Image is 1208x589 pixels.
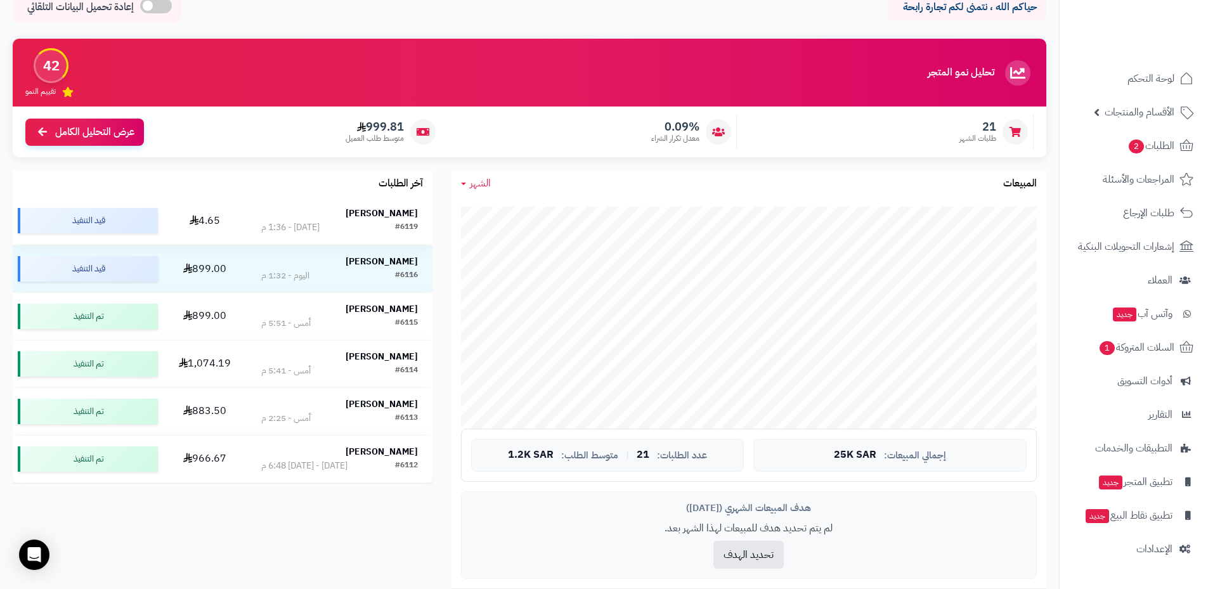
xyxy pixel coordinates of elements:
[1112,305,1172,323] span: وآتس آب
[508,450,554,461] span: 1.2K SAR
[395,365,418,377] div: #6114
[1067,198,1200,228] a: طلبات الإرجاع
[1105,103,1174,121] span: الأقسام والمنتجات
[657,450,707,461] span: عدد الطلبات:
[1067,231,1200,262] a: إشعارات التحويلات البنكية
[1067,63,1200,94] a: لوحة التحكم
[261,412,311,425] div: أمس - 2:25 م
[1086,509,1109,523] span: جديد
[395,460,418,472] div: #6112
[18,304,158,329] div: تم التنفيذ
[1067,467,1200,497] a: تطبيق المتجرجديد
[626,450,629,460] span: |
[1098,473,1172,491] span: تطبيق المتجر
[261,269,309,282] div: اليوم - 1:32 م
[19,540,49,570] div: Open Intercom Messenger
[1067,433,1200,463] a: التطبيقات والخدمات
[1128,139,1145,154] span: 2
[346,255,418,268] strong: [PERSON_NAME]
[1103,171,1174,188] span: المراجعات والأسئلة
[1067,299,1200,329] a: وآتس آبجديد
[395,269,418,282] div: #6116
[163,245,247,292] td: 899.00
[1067,164,1200,195] a: المراجعات والأسئلة
[261,365,311,377] div: أمس - 5:41 م
[471,502,1027,515] div: هدف المبيعات الشهري ([DATE])
[18,351,158,377] div: تم التنفيذ
[1117,372,1172,390] span: أدوات التسويق
[1067,399,1200,430] a: التقارير
[928,67,994,79] h3: تحليل نمو المتجر
[959,133,996,144] span: طلبات الشهر
[1067,534,1200,564] a: الإعدادات
[395,317,418,330] div: #6115
[25,86,56,97] span: تقييم النمو
[651,120,699,134] span: 0.09%
[261,317,311,330] div: أمس - 5:51 م
[1099,476,1122,489] span: جديد
[1099,340,1115,356] span: 1
[261,221,320,234] div: [DATE] - 1:36 م
[1113,307,1136,321] span: جديد
[1098,339,1174,356] span: السلات المتروكة
[163,388,247,435] td: 883.50
[1148,406,1172,424] span: التقارير
[163,340,247,387] td: 1,074.19
[18,256,158,282] div: قيد التنفيذ
[471,521,1027,536] p: لم يتم تحديد هدف للمبيعات لهذا الشهر بعد.
[1123,204,1174,222] span: طلبات الإرجاع
[1067,332,1200,363] a: السلات المتروكة1
[637,450,649,461] span: 21
[461,176,491,191] a: الشهر
[1127,70,1174,87] span: لوحة التحكم
[395,221,418,234] div: #6119
[1095,439,1172,457] span: التطبيقات والخدمات
[55,125,134,139] span: عرض التحليل الكامل
[346,207,418,220] strong: [PERSON_NAME]
[1003,178,1037,190] h3: المبيعات
[346,398,418,411] strong: [PERSON_NAME]
[379,178,423,190] h3: آخر الطلبات
[1078,238,1174,256] span: إشعارات التحويلات البنكية
[163,293,247,340] td: 899.00
[18,446,158,472] div: تم التنفيذ
[346,120,404,134] span: 999.81
[1067,366,1200,396] a: أدوات التسويق
[470,176,491,191] span: الشهر
[25,119,144,146] a: عرض التحليل الكامل
[1067,131,1200,161] a: الطلبات2
[1084,507,1172,524] span: تطبيق نقاط البيع
[346,350,418,363] strong: [PERSON_NAME]
[1136,540,1172,558] span: الإعدادات
[1127,137,1174,155] span: الطلبات
[713,541,784,569] button: تحديد الهدف
[1067,500,1200,531] a: تطبيق نقاط البيعجديد
[651,133,699,144] span: معدل تكرار الشراء
[561,450,618,461] span: متوسط الطلب:
[346,133,404,144] span: متوسط طلب العميل
[834,450,876,461] span: 25K SAR
[1122,13,1196,40] img: logo-2.png
[163,197,247,244] td: 4.65
[163,436,247,482] td: 966.67
[1067,265,1200,295] a: العملاء
[346,445,418,458] strong: [PERSON_NAME]
[18,208,158,233] div: قيد التنفيذ
[884,450,946,461] span: إجمالي المبيعات:
[395,412,418,425] div: #6113
[261,460,347,472] div: [DATE] - [DATE] 6:48 م
[959,120,996,134] span: 21
[1148,271,1172,289] span: العملاء
[346,302,418,316] strong: [PERSON_NAME]
[18,399,158,424] div: تم التنفيذ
